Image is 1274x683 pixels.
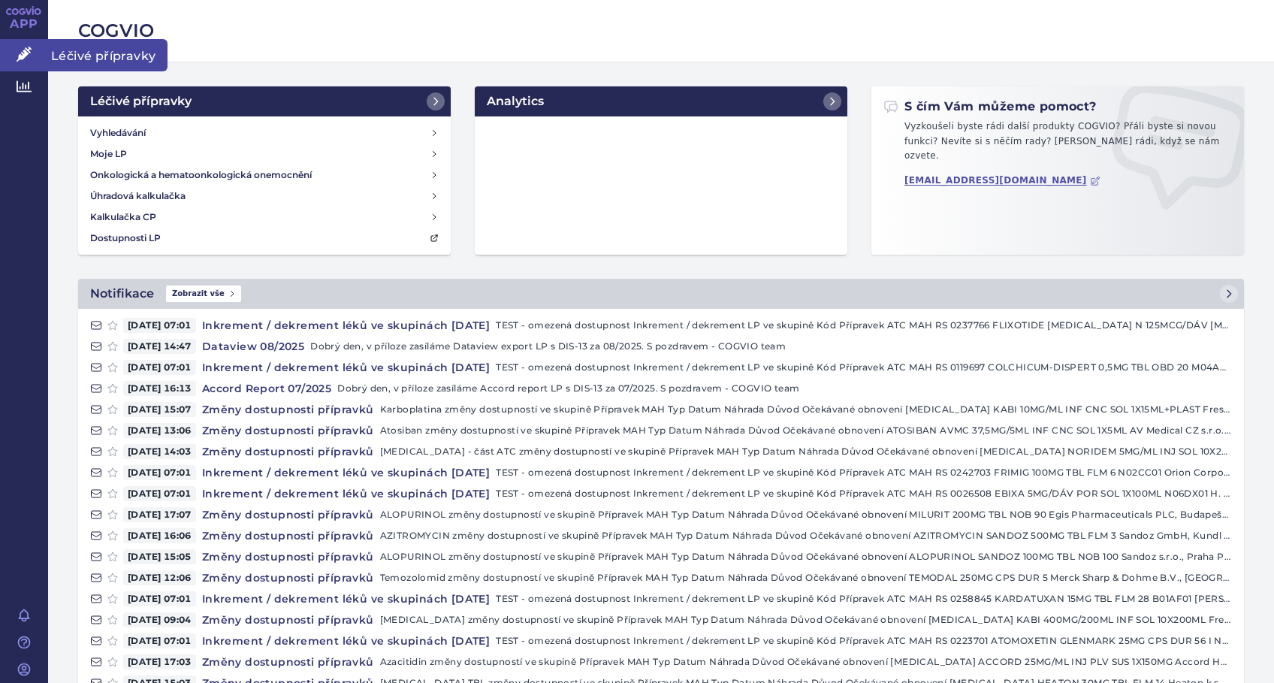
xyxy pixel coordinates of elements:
p: TEST - omezená dostupnost Inkrement / dekrement LP ve skupině Kód Přípravek ATC MAH RS 0242703 FR... [496,465,1232,480]
p: TEST - omezená dostupnost Inkrement / dekrement LP ve skupině Kód Přípravek ATC MAH RS 0119697 CO... [496,360,1232,375]
p: Atosiban změny dostupností ve skupině Přípravek MAH Typ Datum Náhrada Důvod Očekávané obnovení AT... [380,423,1232,438]
h4: Inkrement / dekrement léků ve skupinách [DATE] [196,486,496,501]
p: Temozolomid změny dostupností ve skupině Přípravek MAH Typ Datum Náhrada Důvod Očekávané obnovení... [380,570,1232,585]
span: Zobrazit vše [166,286,241,302]
h4: Inkrement / dekrement léků ve skupinách [DATE] [196,465,496,480]
p: ALOPURINOL změny dostupností ve skupině Přípravek MAH Typ Datum Náhrada Důvod Očekávané obnovení ... [380,507,1232,522]
h4: Změny dostupnosti přípravků [196,570,380,585]
span: [DATE] 09:04 [123,612,196,627]
h2: Analytics [487,92,544,110]
p: Vyzkoušeli byste rádi další produkty COGVIO? Přáli byste si novou funkci? Nevíte si s něčím rady?... [883,119,1232,170]
h4: Inkrement / dekrement léků ve skupinách [DATE] [196,633,496,648]
a: Moje LP [84,144,445,165]
p: AZITROMYCIN změny dostupností ve skupině Přípravek MAH Typ Datum Náhrada Důvod Očekávané obnovení... [380,528,1232,543]
p: TEST - omezená dostupnost Inkrement / dekrement LP ve skupině Kód Přípravek ATC MAH RS 0026508 EB... [496,486,1232,501]
span: [DATE] 07:01 [123,486,196,501]
span: [DATE] 14:47 [123,339,196,354]
a: [EMAIL_ADDRESS][DOMAIN_NAME] [904,175,1100,186]
a: Vyhledávání [84,122,445,144]
span: [DATE] 17:07 [123,507,196,522]
h2: Notifikace [90,285,154,303]
span: [DATE] 14:03 [123,444,196,459]
h4: Inkrement / dekrement léků ve skupinách [DATE] [196,318,496,333]
p: [MEDICAL_DATA] změny dostupností ve skupině Přípravek MAH Typ Datum Náhrada Důvod Očekávané obnov... [380,612,1232,627]
span: [DATE] 15:05 [123,549,196,564]
h4: Změny dostupnosti přípravků [196,612,380,627]
span: [DATE] 13:06 [123,423,196,438]
span: [DATE] 15:07 [123,402,196,417]
p: [MEDICAL_DATA] - část ATC změny dostupností ve skupině Přípravek MAH Typ Datum Náhrada Důvod Oček... [380,444,1232,459]
span: [DATE] 16:13 [123,381,196,396]
h4: Inkrement / dekrement léků ve skupinách [DATE] [196,591,496,606]
a: Úhradová kalkulačka [84,186,445,207]
h4: Onkologická a hematoonkologická onemocnění [90,168,312,183]
h4: Accord Report 07/2025 [196,381,337,396]
span: [DATE] 07:01 [123,318,196,333]
span: [DATE] 07:01 [123,360,196,375]
h4: Změny dostupnosti přípravků [196,507,380,522]
p: Azacitidin změny dostupností ve skupině Přípravek MAH Typ Datum Náhrada Důvod Očekávané obnovení ... [380,654,1232,669]
a: Kalkulačka CP [84,207,445,228]
p: TEST - omezená dostupnost Inkrement / dekrement LP ve skupině Kód Přípravek ATC MAH RS 0223701 AT... [496,633,1232,648]
span: [DATE] 12:06 [123,570,196,585]
h2: Léčivé přípravky [90,92,192,110]
p: Dobrý den, v příloze zasíláme Accord report LP s DIS-13 za 07/2025. S pozdravem - COGVIO team [337,381,1232,396]
p: TEST - omezená dostupnost Inkrement / dekrement LP ve skupině Kód Přípravek ATC MAH RS 0237766 FL... [496,318,1232,333]
p: TEST - omezená dostupnost Inkrement / dekrement LP ve skupině Kód Přípravek ATC MAH RS 0258845 KA... [496,591,1232,606]
h2: S čím Vám můžeme pomoct? [883,98,1097,115]
span: [DATE] 07:01 [123,633,196,648]
h4: Změny dostupnosti přípravků [196,402,380,417]
span: [DATE] 07:01 [123,465,196,480]
a: Dostupnosti LP [84,228,445,249]
h4: Kalkulačka CP [90,210,156,225]
span: [DATE] 17:03 [123,654,196,669]
h4: Změny dostupnosti přípravků [196,528,380,543]
h4: Změny dostupnosti přípravků [196,423,380,438]
h4: Úhradová kalkulačka [90,189,186,204]
a: Analytics [475,86,847,116]
a: NotifikaceZobrazit vše [78,279,1244,309]
h4: Dataview 08/2025 [196,339,310,354]
h4: Moje LP [90,147,127,162]
h4: Dostupnosti LP [90,231,161,246]
h4: Změny dostupnosti přípravků [196,654,380,669]
h4: Změny dostupnosti přípravků [196,444,380,459]
span: Léčivé přípravky [48,39,168,71]
h4: Změny dostupnosti přípravků [196,549,380,564]
h4: Inkrement / dekrement léků ve skupinách [DATE] [196,360,496,375]
a: Léčivé přípravky [78,86,451,116]
span: [DATE] 07:01 [123,591,196,606]
a: Onkologická a hematoonkologická onemocnění [84,165,445,186]
p: ALOPURINOL změny dostupností ve skupině Přípravek MAH Typ Datum Náhrada Důvod Očekávané obnovení ... [380,549,1232,564]
h4: Vyhledávání [90,125,146,141]
h2: COGVIO [78,18,1244,44]
p: Dobrý den, v příloze zasíláme Dataview export LP s DIS-13 za 08/2025. S pozdravem - COGVIO team [310,339,1232,354]
p: Karboplatina změny dostupností ve skupině Přípravek MAH Typ Datum Náhrada Důvod Očekávané obnoven... [380,402,1232,417]
span: [DATE] 16:06 [123,528,196,543]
